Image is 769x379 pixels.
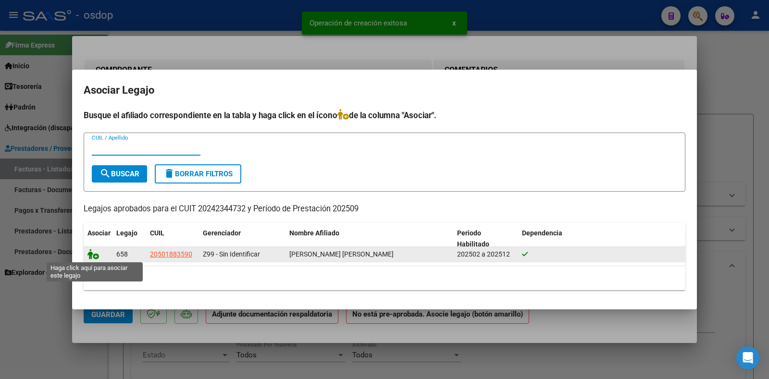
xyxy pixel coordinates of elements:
div: 1 registros [84,266,685,290]
span: Buscar [99,170,139,178]
span: Periodo Habilitado [457,229,489,248]
span: MORALES VIDELA SANTIAGO LORENZO [289,250,394,258]
button: Borrar Filtros [155,164,241,183]
datatable-header-cell: Dependencia [518,223,686,255]
button: Buscar [92,165,147,183]
span: 658 [116,250,128,258]
span: Legajo [116,229,137,237]
span: Z99 - Sin Identificar [203,250,260,258]
datatable-header-cell: Periodo Habilitado [453,223,518,255]
span: 20501883590 [150,250,192,258]
datatable-header-cell: Legajo [112,223,146,255]
mat-icon: delete [163,168,175,179]
mat-icon: search [99,168,111,179]
p: Legajos aprobados para el CUIT 20242344732 y Período de Prestación 202509 [84,203,685,215]
div: 202502 a 202512 [457,249,514,260]
datatable-header-cell: Gerenciador [199,223,285,255]
datatable-header-cell: CUIL [146,223,199,255]
h4: Busque el afiliado correspondiente en la tabla y haga click en el ícono de la columna "Asociar". [84,109,685,122]
span: Asociar [87,229,111,237]
span: Borrar Filtros [163,170,233,178]
datatable-header-cell: Nombre Afiliado [285,223,453,255]
span: Nombre Afiliado [289,229,339,237]
datatable-header-cell: Asociar [84,223,112,255]
span: Gerenciador [203,229,241,237]
h2: Asociar Legajo [84,81,685,99]
div: Open Intercom Messenger [736,346,759,369]
span: Dependencia [522,229,562,237]
span: CUIL [150,229,164,237]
